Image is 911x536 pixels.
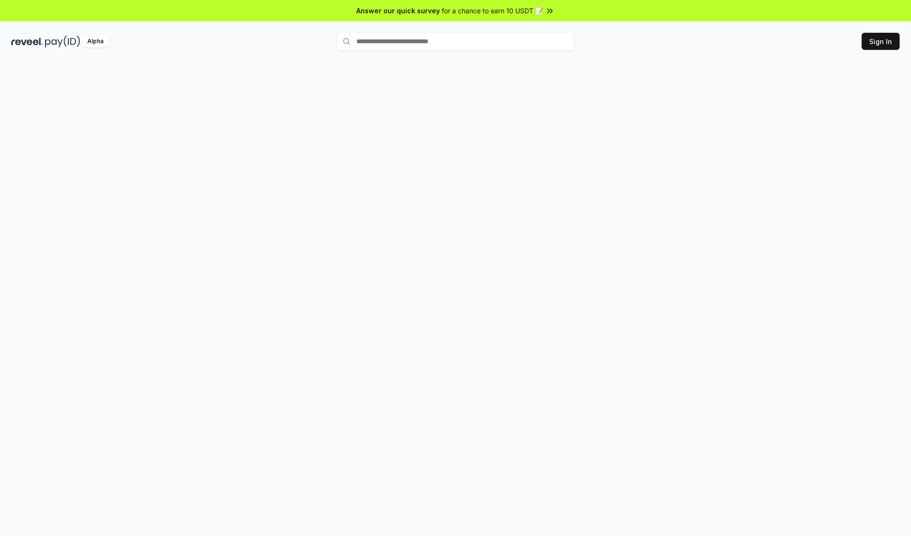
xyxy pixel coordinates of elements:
span: for a chance to earn 10 USDT 📝 [442,6,543,16]
img: pay_id [45,36,80,47]
span: Answer our quick survey [356,6,440,16]
img: reveel_dark [11,36,43,47]
button: Sign In [862,33,900,50]
div: Alpha [82,36,109,47]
